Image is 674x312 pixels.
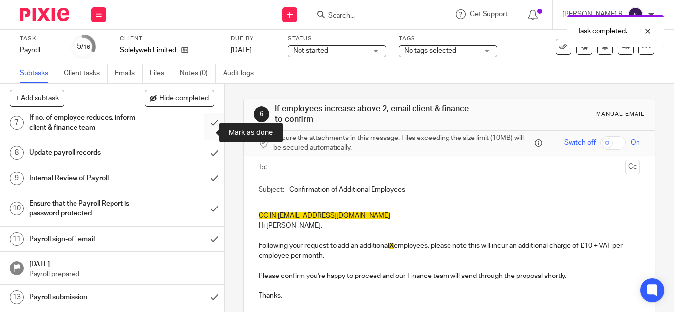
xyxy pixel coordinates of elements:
label: Status [288,35,386,43]
p: Thanks, [259,291,640,301]
img: svg%3E [628,7,643,23]
small: /16 [81,44,90,50]
div: Payroll [20,45,59,55]
p: Task completed. [577,26,627,36]
label: Task [20,35,59,43]
div: 10 [10,202,24,215]
button: Cc [625,160,640,174]
img: Pixie [20,8,69,21]
div: 6 [254,106,269,122]
span: On [631,138,640,148]
a: Emails [115,64,143,83]
div: 5 [77,41,90,52]
h1: Ensure that the Payroll Report is password protected [29,196,139,221]
span: Not started [293,47,328,54]
span: Secure the attachments in this message. Files exceeding the size limit (10MB) will be secured aut... [273,133,532,153]
div: 7 [10,116,24,130]
input: Search [327,12,416,21]
button: Hide completed [145,90,214,106]
p: Following your request to add an additional employees, please note this will incur an additional ... [259,241,640,261]
a: Files [150,64,172,83]
div: Manual email [596,110,645,118]
h1: If employees increase above 2, email client & finance to confirm [275,104,470,125]
span: Hide completed [159,95,209,103]
h1: Internal Review of Payroll [29,171,139,186]
label: Client [120,35,219,43]
a: Audit logs [223,64,261,83]
p: Hi [PERSON_NAME], [259,211,640,231]
p: Solelyweb Limited [120,45,176,55]
span: No tags selected [404,47,456,54]
div: 9 [10,172,24,185]
label: Due by [231,35,275,43]
span: X [389,243,394,249]
span: CC IN [EMAIL_ADDRESS][DOMAIN_NAME] [259,212,390,219]
p: Please confirm you're happy to proceed and our Finance team will send through the proposal shortly. [259,271,640,281]
a: Subtasks [20,64,56,83]
div: 8 [10,146,24,160]
h1: If no. of employee reduces, inform client & finance team [29,110,139,136]
button: + Add subtask [10,90,64,106]
a: Notes (0) [180,64,216,83]
h1: Payroll submission [29,290,139,305]
label: To: [259,162,269,172]
div: 13 [10,290,24,304]
h1: Update payroll records [29,145,139,160]
span: Switch off [564,138,596,148]
p: Payroll prepared [29,269,215,279]
h1: [DATE] [29,257,215,269]
h1: Payroll sign-off email [29,232,139,246]
a: Client tasks [64,64,108,83]
div: 11 [10,232,24,246]
span: [DATE] [231,47,252,54]
label: Subject: [259,185,284,195]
